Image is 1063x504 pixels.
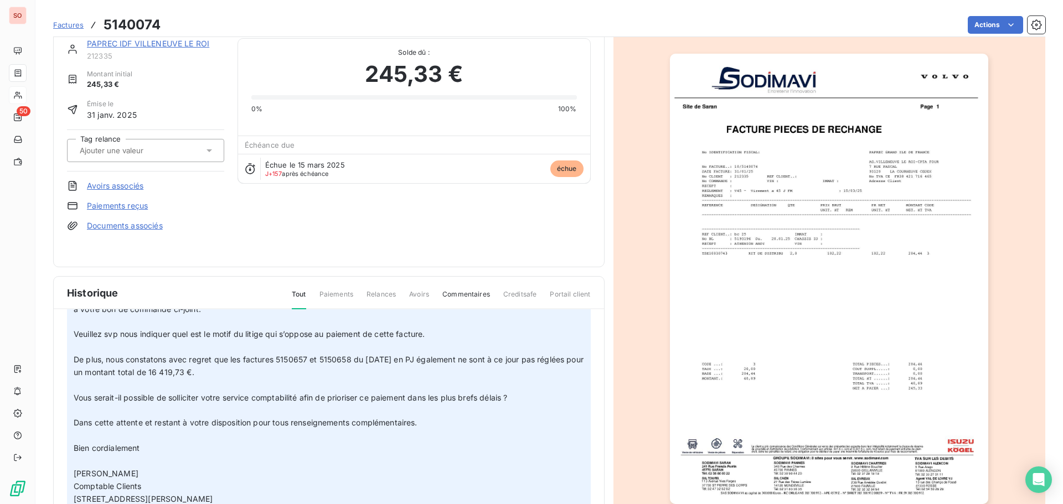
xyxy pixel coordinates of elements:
[17,106,30,116] span: 50
[968,16,1023,34] button: Actions
[319,289,353,308] span: Paiements
[74,481,142,491] span: Comptable Clients
[558,104,577,114] span: 100%
[367,289,396,308] span: Relances
[87,69,132,79] span: Montant initial
[74,292,581,314] span: Suite au mail de votre comptabilité fournisseurs ci-dessous, nous vous adressons en PJ la facture...
[251,48,577,58] span: Solde dû :
[87,180,143,191] a: Avoirs associés
[87,200,148,211] a: Paiements reçus
[67,285,118,300] span: Historique
[87,99,137,109] span: Émise le
[9,108,26,126] a: 50
[87,109,137,121] span: 31 janv. 2025
[74,418,417,427] span: Dans cette attente et restant à votre disposition pour tous renseignements complémentaires.
[365,58,462,91] span: 245,33 €
[245,141,295,149] span: Échéance due
[74,469,138,478] span: [PERSON_NAME]
[87,220,163,231] a: Documents associés
[74,329,425,339] span: Veuillez svp nous indiquer quel est le motif du litige qui s’oppose au paiement de cette facture.
[74,443,140,453] span: Bien cordialement
[265,170,329,177] span: après échéance
[74,494,213,503] span: [STREET_ADDRESS][PERSON_NAME]
[9,480,27,497] img: Logo LeanPay
[74,355,586,377] span: De plus, nous constatons avec regret que les factures 5150657 et 5150658 du [DATE] en PJ égalemen...
[409,289,429,308] span: Avoirs
[670,54,988,504] img: invoice_thumbnail
[251,104,262,114] span: 0%
[53,19,84,30] a: Factures
[87,51,224,60] span: 212335
[550,160,584,177] span: échue
[87,79,132,90] span: 245,33 €
[9,7,27,24] div: SO
[79,146,190,155] input: Ajouter une valeur
[265,160,345,169] span: Échue le 15 mars 2025
[265,170,282,178] span: J+157
[550,289,590,308] span: Portail client
[1025,466,1052,493] div: Open Intercom Messenger
[292,289,306,309] span: Tout
[442,289,490,308] span: Commentaires
[104,15,161,35] h3: 5140074
[87,39,209,48] a: PAPREC IDF VILLENEUVE LE ROI
[503,289,537,308] span: Creditsafe
[74,393,507,402] span: Vous serait-il possible de solliciter votre service comptabilité afin de prioriser ce paiement da...
[53,20,84,29] span: Factures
